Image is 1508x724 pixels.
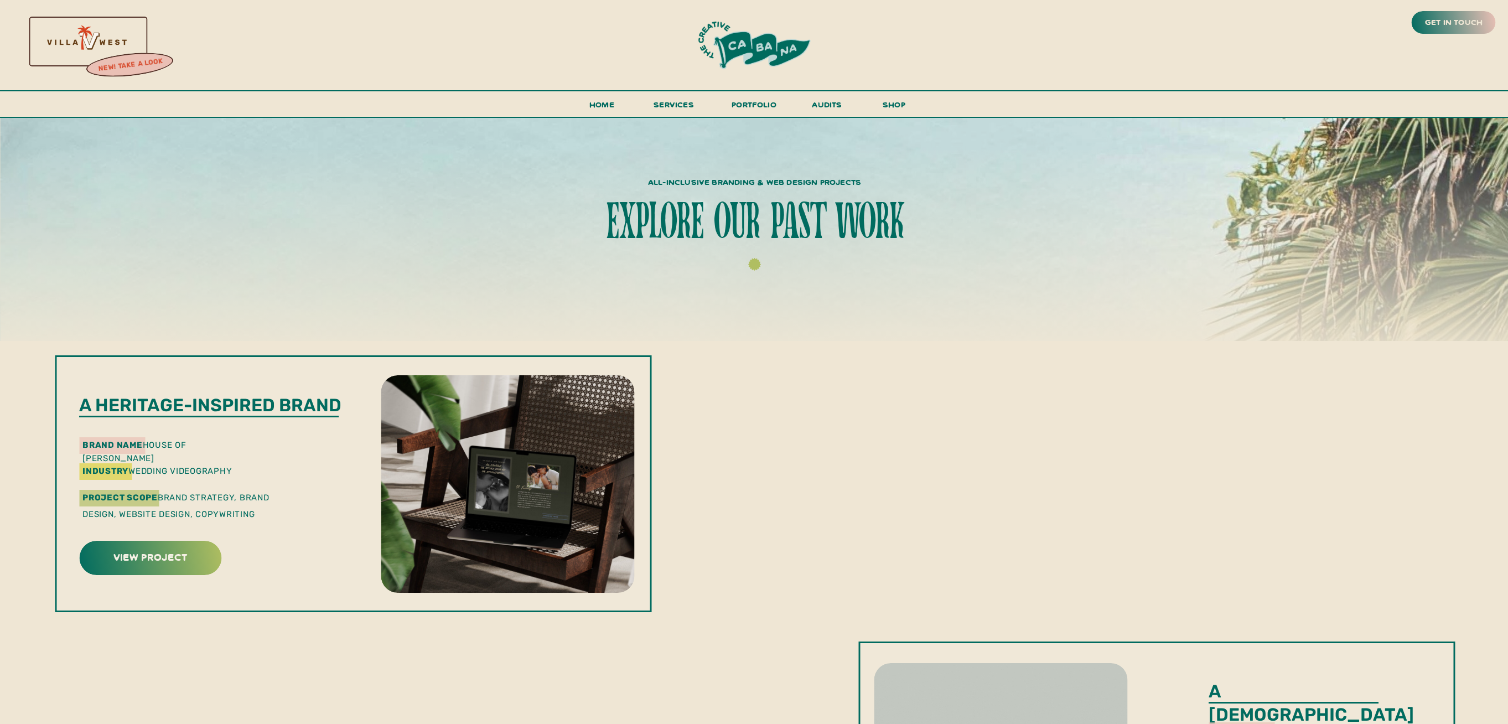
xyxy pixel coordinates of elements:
[85,54,175,76] a: new! take a look
[811,97,844,117] a: audits
[728,97,780,118] a: portfolio
[651,97,697,118] a: services
[82,438,246,449] p: house of [PERSON_NAME]
[654,99,694,110] span: services
[82,493,158,503] b: Project Scope
[1423,15,1485,30] a: get in touch
[585,97,619,118] a: Home
[563,199,946,248] h1: explore our past work
[1209,680,1384,703] p: a [DEMOGRAPHIC_DATA] experience
[82,440,143,450] b: brand name
[82,466,128,476] b: industry
[605,175,904,185] p: all-inclusive branding & web design projects
[82,464,333,475] p: wedding videography
[868,97,921,117] a: shop
[81,548,220,565] a: view project
[82,489,292,519] p: Brand Strategy, Brand Design, Website Design, Copywriting
[79,394,345,417] p: A heritage-inspired brand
